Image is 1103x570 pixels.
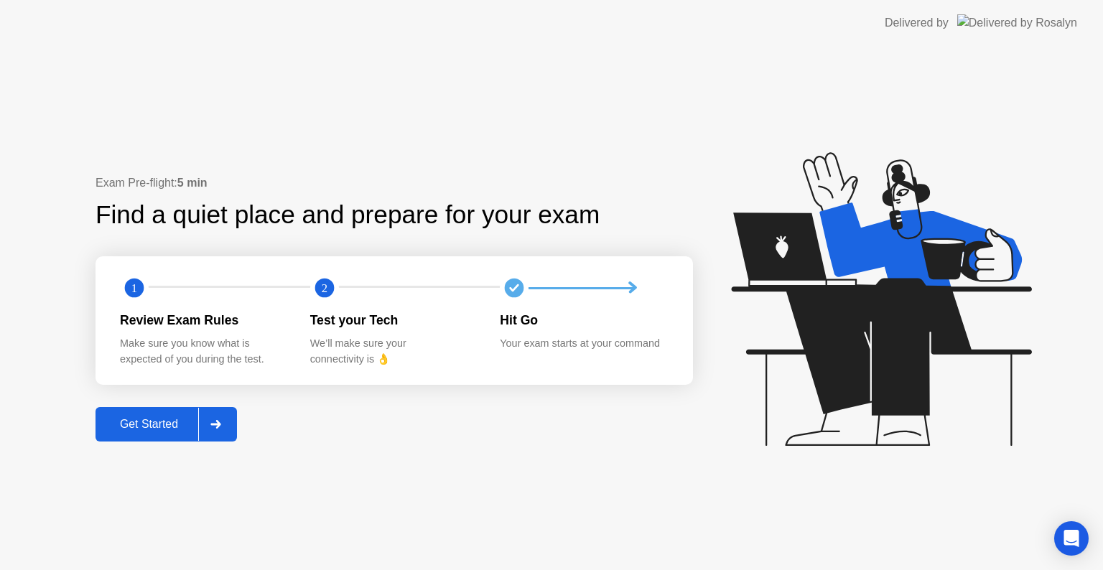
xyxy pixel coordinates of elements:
[120,311,287,330] div: Review Exam Rules
[96,174,693,192] div: Exam Pre-flight:
[100,418,198,431] div: Get Started
[322,281,327,295] text: 2
[500,311,667,330] div: Hit Go
[1054,521,1089,556] div: Open Intercom Messenger
[310,336,478,367] div: We’ll make sure your connectivity is 👌
[120,336,287,367] div: Make sure you know what is expected of you during the test.
[96,407,237,441] button: Get Started
[957,14,1077,31] img: Delivered by Rosalyn
[310,311,478,330] div: Test your Tech
[885,14,949,32] div: Delivered by
[96,196,602,234] div: Find a quiet place and prepare for your exam
[177,177,208,189] b: 5 min
[500,336,667,352] div: Your exam starts at your command
[131,281,137,295] text: 1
